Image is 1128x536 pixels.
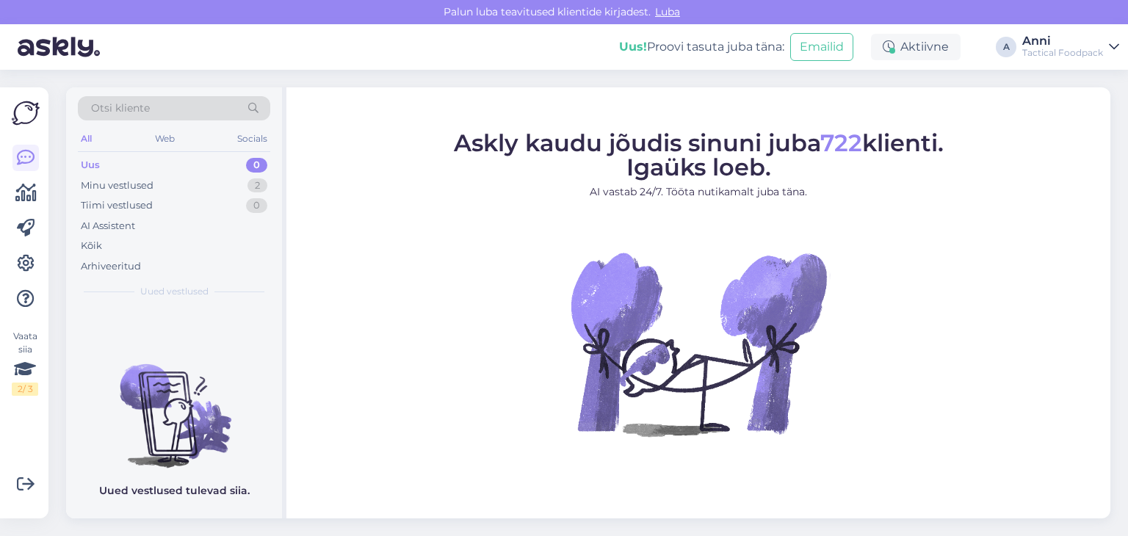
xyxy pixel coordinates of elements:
[81,239,102,253] div: Kõik
[820,128,862,157] span: 722
[81,259,141,274] div: Arhiveeritud
[619,38,784,56] div: Proovi tasuta juba täna:
[454,128,944,181] span: Askly kaudu jõudis sinuni juba klienti. Igaüks loeb.
[454,184,944,200] p: AI vastab 24/7. Tööta nutikamalt juba täna.
[246,158,267,173] div: 0
[871,34,961,60] div: Aktiivne
[12,99,40,127] img: Askly Logo
[790,33,853,61] button: Emailid
[12,330,38,396] div: Vaata siia
[81,178,153,193] div: Minu vestlused
[619,40,647,54] b: Uus!
[12,383,38,396] div: 2 / 3
[140,285,209,298] span: Uued vestlused
[66,338,282,470] img: No chats
[78,129,95,148] div: All
[81,158,100,173] div: Uus
[99,483,250,499] p: Uued vestlused tulevad siia.
[247,178,267,193] div: 2
[1022,47,1103,59] div: Tactical Foodpack
[566,211,831,476] img: No Chat active
[246,198,267,213] div: 0
[81,219,135,233] div: AI Assistent
[91,101,150,116] span: Otsi kliente
[81,198,153,213] div: Tiimi vestlused
[152,129,178,148] div: Web
[1022,35,1103,47] div: Anni
[234,129,270,148] div: Socials
[996,37,1016,57] div: A
[651,5,684,18] span: Luba
[1022,35,1119,59] a: AnniTactical Foodpack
